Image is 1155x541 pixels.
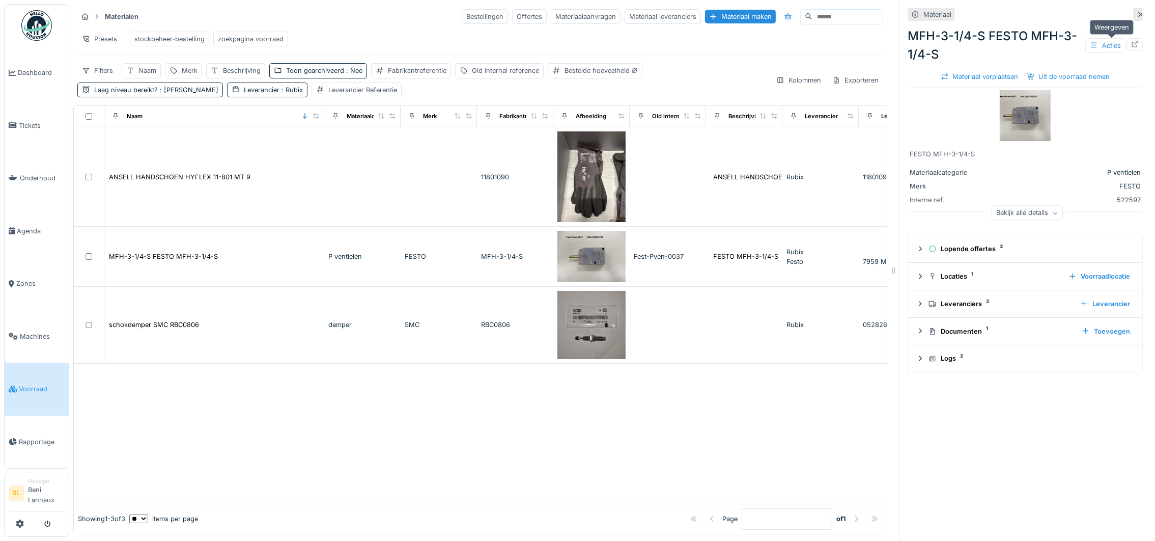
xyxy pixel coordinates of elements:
[652,112,713,121] div: Old internal reference
[863,258,922,265] span: 7959 MFH-3-1/4-S
[928,272,1060,281] div: Locaties
[910,195,986,205] div: Interne ref.
[28,477,65,509] li: Beni Lannaux
[1000,90,1051,141] img: MFH-3-1/4-S FESTO MFH-3-1/4-S
[129,514,198,524] div: items per page
[20,332,65,341] span: Machines
[912,294,1138,313] summary: Leveranciers2Leverancier
[472,66,539,75] div: Old internal reference
[786,248,804,256] span: Rubix
[347,112,398,121] div: Materiaalcategorie
[912,239,1138,258] summary: Lopende offertes2
[557,291,626,359] img: schokdemper SMC RBC0806
[244,85,303,95] div: Leverancier
[405,252,473,261] div: FESTO
[863,173,891,181] span: 11801090
[928,327,1074,336] div: Documenten
[481,252,549,261] div: MFH-3-1/4-S
[5,416,69,469] a: Rapportage
[836,514,846,524] strong: of 1
[634,252,702,261] div: Fest-Pven-0037
[713,252,778,261] div: FESTO MFH-3-1/4-S
[223,66,261,75] div: Beschrijving
[772,73,826,88] div: Kolommen
[127,112,143,121] div: Naam
[928,244,1130,254] div: Lopende offertes
[28,477,65,485] div: Manager
[705,10,776,23] div: Materiaal maken
[923,10,951,19] div: Materiaal
[388,66,446,75] div: Fabrikantreferentie
[20,173,65,183] span: Onderhoud
[910,181,986,191] div: Merk
[1076,297,1134,311] div: Leverancier
[863,321,895,329] span: 05282672
[5,46,69,99] a: Dashboard
[138,66,156,75] div: Naam
[109,320,199,330] div: schokdemper SMC RBC0806
[328,320,397,330] div: demper
[5,152,69,205] a: Onderhoud
[722,514,738,524] div: Page
[908,27,1143,64] div: MFH-3-1/4-S FESTO MFH-3-1/4-S
[990,195,1141,205] div: 522597
[910,168,986,177] div: Materiaalcategorie
[1064,269,1134,283] div: Voorraadlocatie
[912,322,1138,341] summary: Documenten1Toevoegen
[21,10,52,41] img: Badge_color-CXgf-gQk.svg
[19,437,65,447] span: Rapportage
[728,112,763,121] div: Beschrijving
[1090,20,1134,35] div: Weergeven
[78,514,125,524] div: Showing 1 - 3 of 3
[109,252,218,261] div: MFH-3-1/4-S FESTO MFH-3-1/4-S
[1078,324,1134,338] div: Toevoegen
[5,99,69,152] a: Tickets
[828,73,883,88] div: Exporteren
[912,349,1138,368] summary: Logs2
[94,85,218,95] div: Laag niveau bereikt?
[557,131,626,223] img: ANSELL HANDSCHOEN HYFLEX 11-801 MT 9
[19,384,65,394] span: Voorraad
[109,172,250,182] div: ANSELL HANDSCHOEN HYFLEX 11-801 MT 9
[18,68,65,77] span: Dashboard
[158,86,218,94] span: : [PERSON_NAME]
[481,320,549,330] div: RBC0806
[992,206,1063,221] div: Bekijk alle details
[182,66,198,75] div: Merk
[5,310,69,363] a: Machines
[9,477,65,511] a: BL ManagerBeni Lannaux
[19,121,65,130] span: Tickets
[912,267,1138,286] summary: Locaties1Voorraadlocatie
[405,320,473,330] div: SMC
[17,226,65,236] span: Agenda
[1085,38,1125,53] div: Acties
[625,9,701,24] div: Materiaal leveranciers
[565,66,638,75] div: Bestelde hoeveelheid
[101,12,143,21] strong: Materialen
[990,181,1141,191] div: FESTO
[937,70,1023,84] div: Materiaal verplaatsen
[279,86,303,94] span: : Rubix
[786,173,804,181] span: Rubix
[134,34,205,44] div: stockbeheer-bestelling
[5,205,69,258] a: Agenda
[805,112,838,121] div: Leverancier
[481,172,549,182] div: 11801090
[5,363,69,416] a: Voorraad
[344,67,362,74] span: : Nee
[786,258,803,265] span: Festo
[423,112,437,121] div: Merk
[77,32,122,46] div: Presets
[910,149,1141,159] div: FESTO MFH-3-1/4-S
[218,34,284,44] div: zoekpagina voorraad
[1023,70,1114,84] div: Uit de voorraad nemen
[462,9,508,24] div: Bestellingen
[328,85,397,95] div: Leverancier Referentie
[9,485,24,501] li: BL
[77,63,118,78] div: Filters
[928,354,1130,363] div: Logs
[5,257,69,310] a: Zones
[786,321,804,329] span: Rubix
[16,279,65,288] span: Zones
[990,168,1141,177] div: P ventielen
